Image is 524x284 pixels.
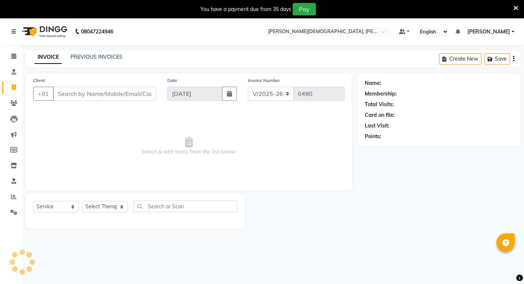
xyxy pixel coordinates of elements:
span: [PERSON_NAME] [467,28,510,36]
label: Client [33,77,45,84]
button: Pay [293,3,316,15]
div: Points: [365,133,381,140]
input: Search by Name/Mobile/Email/Code [53,87,156,101]
div: Name: [365,79,381,87]
button: Create New [439,53,481,65]
label: Date [167,77,177,84]
input: Search or Scan [133,201,238,212]
img: logo [19,21,69,42]
a: PREVIOUS INVOICES [71,54,122,60]
label: Invoice Number [248,77,280,84]
b: 08047224946 [81,21,113,42]
div: You have a payment due from 35 days [200,6,291,13]
button: +91 [33,87,54,101]
div: Membership: [365,90,397,98]
div: Card on file: [365,111,395,119]
div: Last Visit: [365,122,389,130]
button: Save [484,53,510,65]
span: Select & add items from the list below [33,109,345,183]
a: INVOICE [35,51,62,64]
div: Total Visits: [365,101,394,108]
iframe: chat widget [493,255,517,277]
